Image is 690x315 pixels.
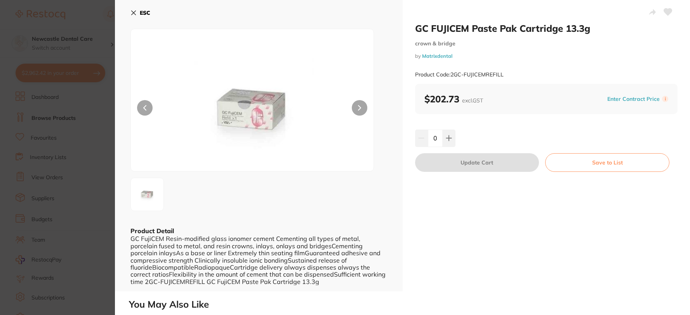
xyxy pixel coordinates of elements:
[415,53,678,59] small: by
[179,48,325,171] img: MDB4MzAwLmpwZw
[130,227,174,235] b: Product Detail
[130,235,387,285] div: GC FujiCEM Resin-modified glass ionomer cement Cementing all types of metal, porcelain fused to m...
[462,97,483,104] span: excl. GST
[133,180,161,208] img: MDB4MzAwLmpwZw
[662,96,668,102] label: i
[415,22,678,34] h2: GC FUJICEM Paste Pak Cartridge 13.3g
[130,6,150,19] button: ESC
[415,153,539,172] button: Update Cart
[605,95,662,103] button: Enter Contract Price
[545,153,669,172] button: Save to List
[415,71,504,78] small: Product Code: 2GC-FUJICEMREFILL
[140,9,150,16] b: ESC
[424,93,483,105] b: $202.73
[129,299,687,310] h2: You May Also Like
[422,53,452,59] a: Matrixdental
[415,40,678,47] small: crown & bridge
